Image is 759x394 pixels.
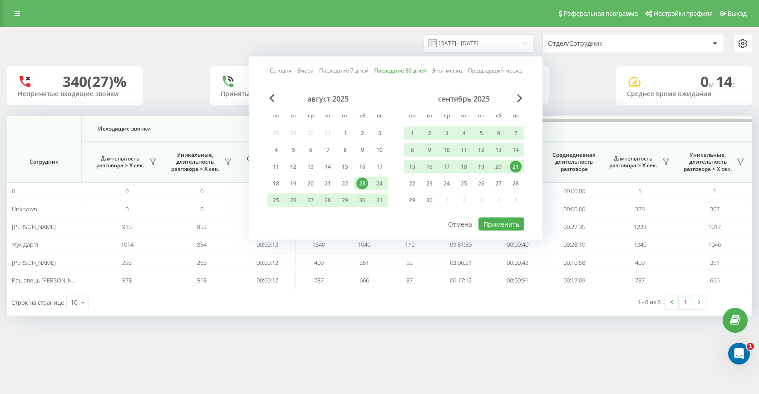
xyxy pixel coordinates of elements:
abbr: вторник [423,110,436,123]
div: 12 [287,161,299,173]
div: 15 [339,161,351,173]
div: 20 [305,178,316,190]
span: [PERSON_NAME] [12,223,56,231]
span: Уникальные, длительность разговора > Х сек. [682,151,734,173]
abbr: среда [440,110,453,123]
div: ср 3 сент. 2025 г. [438,126,455,140]
div: чт 18 сент. 2025 г. [455,160,473,174]
span: Сотрудник [15,158,74,165]
div: 22 [339,178,351,190]
span: 1046 [358,240,370,248]
div: 4 [270,144,282,156]
span: Previous Month [269,94,275,102]
abbr: суббота [355,110,369,123]
div: 28 [322,195,334,206]
div: сб 27 сент. 2025 г. [490,177,507,190]
div: 25 [270,195,282,206]
abbr: понедельник [269,110,283,123]
div: 5 [287,144,299,156]
td: 00:00:00 [239,200,296,218]
div: вс 17 авг. 2025 г. [371,160,388,174]
div: 18 [458,161,470,173]
span: 1 [638,187,641,195]
div: 17 [441,161,453,173]
div: 15 [406,161,418,173]
div: 19 [475,161,487,173]
button: Применить [478,218,524,231]
div: 6 [305,144,316,156]
div: ср 27 авг. 2025 г. [302,194,319,207]
div: вт 12 авг. 2025 г. [285,160,302,174]
div: 11 [458,144,470,156]
span: 14 [716,72,736,91]
div: 6 [493,127,504,139]
abbr: воскресенье [373,110,386,123]
div: Непринятые входящие звонки [18,90,132,98]
span: 0 [125,205,128,213]
span: 787 [635,276,645,284]
a: Последние 7 дней [319,66,369,75]
div: пт 19 сент. 2025 г. [473,160,490,174]
span: 666 [710,276,720,284]
div: пн 18 авг. 2025 г. [267,177,285,190]
span: Среднее время ожидания [246,155,289,169]
div: 2 [424,127,435,139]
div: 29 [339,195,351,206]
div: вс 31 авг. 2025 г. [371,194,388,207]
div: вт 26 авг. 2025 г. [285,194,302,207]
span: 0 [125,187,128,195]
abbr: вторник [286,110,300,123]
div: сб 2 авг. 2025 г. [354,126,371,140]
div: вс 7 сент. 2025 г. [507,126,524,140]
a: Последние 30 дней [374,66,427,75]
span: c [732,79,736,89]
div: чт 21 авг. 2025 г. [319,177,336,190]
div: 4 [458,127,470,139]
div: вт 19 авг. 2025 г. [285,177,302,190]
div: чт 25 сент. 2025 г. [455,177,473,190]
div: 16 [424,161,435,173]
span: 409 [635,258,645,267]
div: 16 [356,161,368,173]
div: 1 - 6 из 6 [637,297,660,306]
div: 31 [374,195,385,206]
div: 30 [424,195,435,206]
div: чт 14 авг. 2025 г. [319,160,336,174]
span: 975 [122,223,132,231]
div: 13 [493,144,504,156]
span: 409 [314,258,324,267]
div: пн 22 сент. 2025 г. [404,177,421,190]
div: чт 4 сент. 2025 г. [455,126,473,140]
div: 9 [424,144,435,156]
div: сб 20 сент. 2025 г. [490,160,507,174]
div: 24 [441,178,453,190]
div: вт 23 сент. 2025 г. [421,177,438,190]
a: Вчера [297,66,314,75]
div: 2 [356,127,368,139]
span: Unknown [12,205,37,213]
td: 00:00:42 [489,253,546,271]
div: вс 3 авг. 2025 г. [371,126,388,140]
div: 26 [287,195,299,206]
span: Выход [728,10,747,17]
div: 8 [406,144,418,156]
span: 0 [700,72,716,91]
span: 578 [122,276,132,284]
div: пт 8 авг. 2025 г. [336,143,354,157]
div: 1 [406,127,418,139]
div: 3 [441,127,453,139]
div: 21 [510,161,522,173]
div: вт 16 сент. 2025 г. [421,160,438,174]
div: 23 [356,178,368,190]
td: 00:00:00 [546,200,602,218]
div: ср 20 авг. 2025 г. [302,177,319,190]
abbr: пятница [338,110,352,123]
div: 27 [305,195,316,206]
span: 0 [200,187,203,195]
div: сб 16 авг. 2025 г. [354,160,371,174]
td: 09:51:36 [432,236,489,253]
div: 25 [458,178,470,190]
div: 1 [339,127,351,139]
div: 23 [424,178,435,190]
span: Уникальные, длительность разговора > Х сек. [169,151,221,173]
